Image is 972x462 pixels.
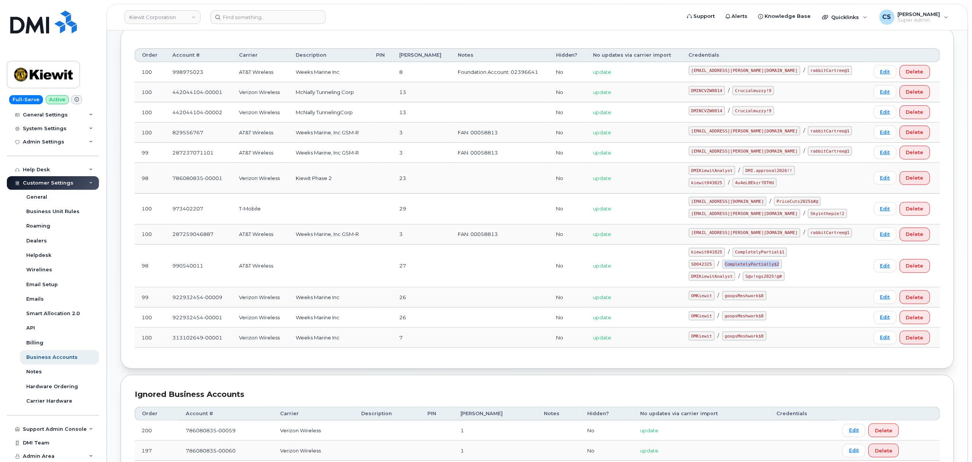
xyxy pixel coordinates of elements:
[640,448,658,454] span: update
[451,48,549,62] th: Notes
[135,163,166,194] td: 98
[906,174,924,182] span: Delete
[549,102,586,123] td: No
[732,13,748,20] span: Alerts
[273,407,354,421] th: Carrier
[733,106,774,115] code: Crucialmuzzy!9
[289,82,369,102] td: McNally Tunneling Corp
[906,334,924,341] span: Delete
[898,11,940,17] span: [PERSON_NAME]
[549,245,586,288] td: No
[232,328,289,348] td: Verizon Wireless
[549,82,586,102] td: No
[728,249,730,255] span: /
[832,14,859,20] span: Quicklinks
[906,231,924,238] span: Delete
[179,421,273,441] td: 786080835-00059
[900,65,930,79] button: Delete
[166,102,232,123] td: 442044104-00002
[393,307,451,328] td: 26
[549,307,586,328] td: No
[393,143,451,163] td: 3
[738,273,740,279] span: /
[393,123,451,143] td: 3
[179,407,273,421] th: Account #
[451,62,549,82] td: Foundation Account: 02396641
[581,441,633,461] td: No
[393,82,451,102] td: 13
[906,108,924,116] span: Delete
[166,307,232,328] td: 922932454-00001
[906,314,924,321] span: Delete
[549,62,586,82] td: No
[135,287,166,307] td: 99
[803,67,805,73] span: /
[874,10,954,25] div: Chris Smith
[874,259,897,272] a: Edit
[720,9,753,24] a: Alerts
[593,69,611,75] span: update
[393,48,451,62] th: [PERSON_NAME]
[808,228,852,237] code: rabbitCartree@1
[718,333,719,339] span: /
[900,331,930,344] button: Delete
[135,123,166,143] td: 100
[549,143,586,163] td: No
[874,126,897,139] a: Edit
[689,166,736,175] code: DMIKiewitAnalyst
[900,228,930,241] button: Delete
[728,87,730,93] span: /
[803,229,805,235] span: /
[393,225,451,245] td: 3
[549,194,586,225] td: No
[289,143,369,163] td: Weeks Marine, Inc GSM-R
[232,287,289,307] td: Verizon Wireless
[454,441,537,461] td: 1
[689,106,725,115] code: DMINCVZW0814
[593,129,611,135] span: update
[135,407,179,421] th: Order
[393,328,451,348] td: 7
[393,287,451,307] td: 26
[135,143,166,163] td: 99
[549,163,586,194] td: No
[770,198,771,204] span: /
[900,171,930,185] button: Delete
[451,123,549,143] td: FAN: 00058813
[689,66,801,75] code: [EMAIL_ADDRESS][PERSON_NAME][DOMAIN_NAME]
[537,407,580,421] th: Notes
[722,311,766,320] code: goopsMeshwork$8
[906,68,924,75] span: Delete
[273,441,354,461] td: Verizon Wireless
[728,107,730,113] span: /
[369,48,393,62] th: PIN
[738,167,740,173] span: /
[593,314,611,320] span: update
[166,82,232,102] td: 442044104-00001
[900,85,930,99] button: Delete
[689,331,715,341] code: OMKiewit
[289,62,369,82] td: Weeks Marine Inc
[743,272,784,281] code: S@v!ngs2025!@#
[939,429,966,456] iframe: Messenger Launcher
[421,407,454,421] th: PIN
[393,163,451,194] td: 23
[354,407,421,421] th: Description
[733,86,774,95] code: Crucialmuzzy!9
[733,178,777,187] code: 4u4eL8Ekzr?DTHU
[689,311,715,320] code: OMKiewit
[289,102,369,123] td: McNally TunnelingCorp
[803,148,805,154] span: /
[689,178,725,187] code: kiewit043025
[689,260,715,269] code: SD042325
[451,143,549,163] td: FAN: 00058813
[232,225,289,245] td: AT&T Wireless
[874,291,897,304] a: Edit
[593,109,611,115] span: update
[874,85,897,99] a: Edit
[906,129,924,136] span: Delete
[179,441,273,461] td: 786080835-00060
[803,210,805,216] span: /
[808,66,852,75] code: rabbitCartree@1
[593,263,611,269] span: update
